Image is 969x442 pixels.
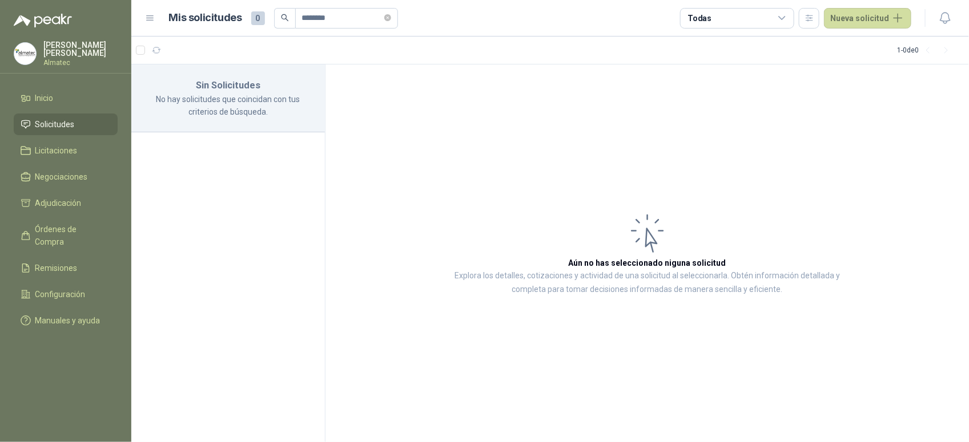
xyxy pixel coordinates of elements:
[569,257,726,269] h3: Aún no has seleccionado niguna solicitud
[14,257,118,279] a: Remisiones
[35,118,75,131] span: Solicitudes
[43,41,118,57] p: [PERSON_NAME] [PERSON_NAME]
[384,13,391,23] span: close-circle
[14,166,118,188] a: Negociaciones
[35,314,100,327] span: Manuales y ayuda
[687,12,711,25] div: Todas
[14,283,118,305] a: Configuración
[35,288,86,301] span: Configuración
[14,218,118,253] a: Órdenes de Compra
[43,59,118,66] p: Almatec
[281,14,289,22] span: search
[14,43,36,64] img: Company Logo
[440,269,855,297] p: Explora los detalles, cotizaciones y actividad de una solicitud al seleccionarla. Obtén informaci...
[14,113,118,135] a: Solicitudes
[169,10,242,26] h1: Mis solicitudes
[14,192,118,214] a: Adjudicación
[14,310,118,331] a: Manuales y ayuda
[14,140,118,161] a: Licitaciones
[35,223,107,248] span: Órdenes de Compra
[251,11,265,25] span: 0
[14,87,118,109] a: Inicio
[14,14,72,27] img: Logo peakr
[35,144,78,157] span: Licitaciones
[35,197,82,209] span: Adjudicación
[35,262,78,274] span: Remisiones
[824,8,911,29] button: Nueva solicitud
[35,92,54,104] span: Inicio
[145,78,311,93] h3: Sin Solicitudes
[384,14,391,21] span: close-circle
[35,171,88,183] span: Negociaciones
[145,93,311,118] p: No hay solicitudes que coincidan con tus criterios de búsqueda.
[897,41,955,59] div: 1 - 0 de 0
